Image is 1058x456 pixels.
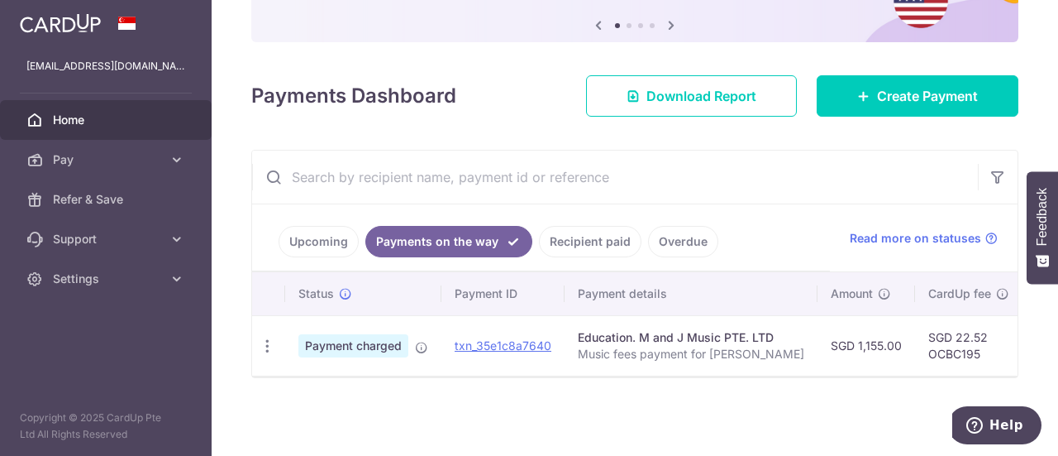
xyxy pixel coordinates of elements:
[646,86,756,106] span: Download Report
[441,272,565,315] th: Payment ID
[850,230,998,247] a: Read more on statuses
[53,271,162,287] span: Settings
[817,315,915,376] td: SGD 1,155.00
[539,226,641,257] a: Recipient paid
[26,58,185,74] p: [EMAIL_ADDRESS][DOMAIN_NAME]
[279,226,359,257] a: Upcoming
[565,272,817,315] th: Payment details
[952,406,1041,448] iframe: Opens a widget where you can find more information
[53,112,162,128] span: Home
[365,226,532,257] a: Payments on the way
[578,329,804,346] div: Education. M and J Music PTE. LTD
[455,338,551,353] a: txn_35e1c8a7640
[1027,171,1058,284] button: Feedback - Show survey
[831,286,873,302] span: Amount
[20,13,101,33] img: CardUp
[1035,188,1050,246] span: Feedback
[53,191,162,208] span: Refer & Save
[817,75,1018,117] a: Create Payment
[915,315,1022,376] td: SGD 22.52 OCBC195
[877,86,978,106] span: Create Payment
[53,231,162,247] span: Support
[53,151,162,168] span: Pay
[928,286,991,302] span: CardUp fee
[586,75,797,117] a: Download Report
[251,81,456,111] h4: Payments Dashboard
[578,346,804,362] p: Music fees payment for [PERSON_NAME]
[298,286,334,302] span: Status
[648,226,718,257] a: Overdue
[252,151,978,204] input: Search by recipient name, payment id or reference
[298,334,408,358] span: Payment charged
[850,230,981,247] span: Read more on statuses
